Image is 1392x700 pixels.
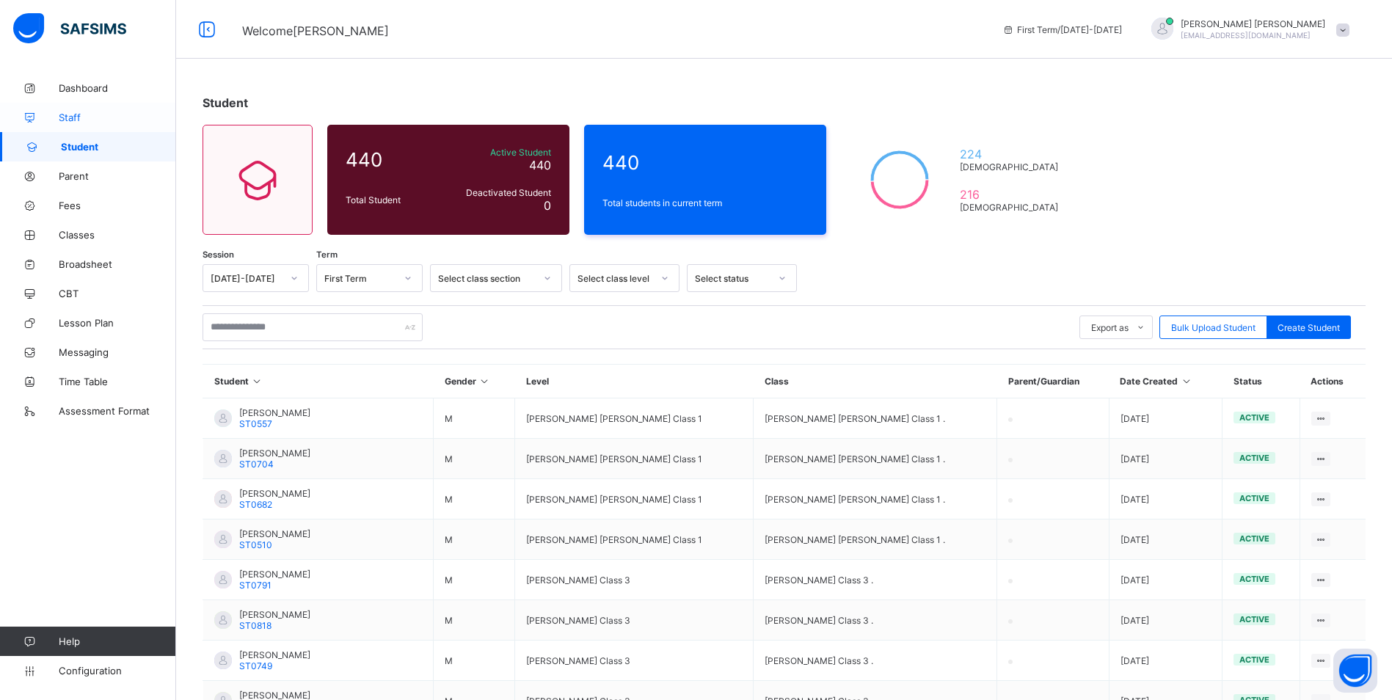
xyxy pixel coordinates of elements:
div: [DATE]-[DATE] [211,273,282,284]
span: Assessment Format [59,405,176,417]
span: Configuration [59,665,175,677]
span: [PERSON_NAME] [239,528,310,539]
span: [PERSON_NAME] [239,488,310,499]
span: [PERSON_NAME] [PERSON_NAME] [1181,18,1325,29]
div: Select class section [438,273,535,284]
td: [PERSON_NAME] [PERSON_NAME] Class 1 [515,519,754,560]
td: [DATE] [1109,519,1222,560]
td: [DATE] [1109,479,1222,519]
span: [EMAIL_ADDRESS][DOMAIN_NAME] [1181,31,1311,40]
td: M [434,439,515,479]
th: Class [754,365,997,398]
td: [DATE] [1109,641,1222,681]
span: active [1239,655,1269,665]
span: [PERSON_NAME] [239,649,310,660]
span: Staff [59,112,176,123]
td: [DATE] [1109,439,1222,479]
td: [PERSON_NAME] [PERSON_NAME] Class 1 [515,398,754,439]
th: Gender [434,365,515,398]
td: [PERSON_NAME] [PERSON_NAME] Class 1 [515,439,754,479]
span: [DEMOGRAPHIC_DATA] [960,161,1065,172]
span: active [1239,412,1269,423]
td: [PERSON_NAME] [PERSON_NAME] Class 1 . [754,479,997,519]
span: Student [203,95,248,110]
span: ST0682 [239,499,272,510]
img: safsims [13,13,126,44]
td: M [434,519,515,560]
span: Help [59,635,175,647]
div: AbdulazizRavat [1137,18,1357,42]
span: [PERSON_NAME] [239,407,310,418]
span: ST0818 [239,620,272,631]
span: ST0510 [239,539,272,550]
span: ST0749 [239,660,272,671]
div: First Term [324,273,396,284]
td: [PERSON_NAME] [PERSON_NAME] Class 1 . [754,519,997,560]
span: ST0557 [239,418,272,429]
i: Sort in Ascending Order [478,376,491,387]
span: 224 [960,147,1065,161]
span: active [1239,574,1269,584]
span: Term [316,249,338,260]
td: [PERSON_NAME] Class 3 . [754,600,997,641]
span: Fees [59,200,176,211]
td: [DATE] [1109,398,1222,439]
span: [PERSON_NAME] [239,609,310,620]
span: Dashboard [59,82,176,94]
span: active [1239,614,1269,624]
span: 440 [529,158,551,172]
span: Active Student [447,147,551,158]
span: Welcome [PERSON_NAME] [242,23,389,38]
td: [PERSON_NAME] [PERSON_NAME] Class 1 [515,479,754,519]
span: Total students in current term [602,197,808,208]
span: active [1239,533,1269,544]
td: [PERSON_NAME] Class 3 . [754,641,997,681]
span: active [1239,453,1269,463]
td: M [434,560,515,600]
td: [DATE] [1109,560,1222,600]
td: M [434,479,515,519]
span: Create Student [1278,322,1340,333]
th: Parent/Guardian [997,365,1109,398]
th: Date Created [1109,365,1222,398]
div: Select class level [577,273,652,284]
span: [PERSON_NAME] [239,448,310,459]
i: Sort in Ascending Order [251,376,263,387]
span: 440 [602,151,808,174]
span: CBT [59,288,176,299]
span: Student [61,141,176,153]
td: M [434,641,515,681]
td: [DATE] [1109,600,1222,641]
span: 0 [544,198,551,213]
span: 216 [960,187,1065,202]
td: [PERSON_NAME] Class 3 [515,600,754,641]
span: ST0791 [239,580,272,591]
span: Classes [59,229,176,241]
span: ST0704 [239,459,274,470]
span: Deactivated Student [447,187,551,198]
i: Sort in Ascending Order [1180,376,1192,387]
th: Actions [1300,365,1366,398]
td: [PERSON_NAME] [PERSON_NAME] Class 1 . [754,398,997,439]
td: [PERSON_NAME] [PERSON_NAME] Class 1 . [754,439,997,479]
td: [PERSON_NAME] Class 3 [515,560,754,600]
span: Lesson Plan [59,317,176,329]
div: Total Student [342,191,443,209]
td: [PERSON_NAME] Class 3 . [754,560,997,600]
td: [PERSON_NAME] Class 3 [515,641,754,681]
span: 440 [346,148,440,171]
span: Export as [1091,322,1129,333]
th: Status [1222,365,1300,398]
div: Select status [695,273,770,284]
span: Bulk Upload Student [1171,322,1256,333]
span: [PERSON_NAME] [239,569,310,580]
span: Session [203,249,234,260]
span: active [1239,493,1269,503]
td: M [434,398,515,439]
th: Level [515,365,754,398]
span: Time Table [59,376,176,387]
span: Parent [59,170,176,182]
button: Open asap [1333,649,1377,693]
th: Student [203,365,434,398]
span: Broadsheet [59,258,176,270]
